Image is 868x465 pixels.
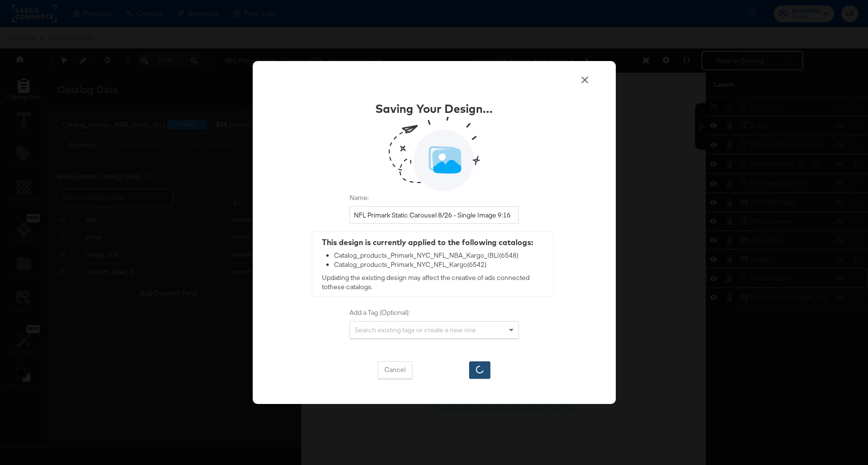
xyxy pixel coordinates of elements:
[378,361,412,379] button: Cancel
[322,237,548,248] div: This design is currently applied to the following catalogs:
[312,232,553,296] div: Updating the existing design may affect the creative of ads connected to these catalogs .
[375,100,493,117] div: Saving Your Design...
[350,308,519,317] label: Add a Tag (Optional):
[350,193,519,202] label: Name:
[350,322,518,338] div: Search existing tags or create a new one
[334,251,548,261] div: Catalog_products_Primark_NYC_NFL_NBA_Kargo_IBLI ( 6548 )
[334,260,548,269] div: Catalog_products_Primark_NYC_NFL_Kargo ( 6542 )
